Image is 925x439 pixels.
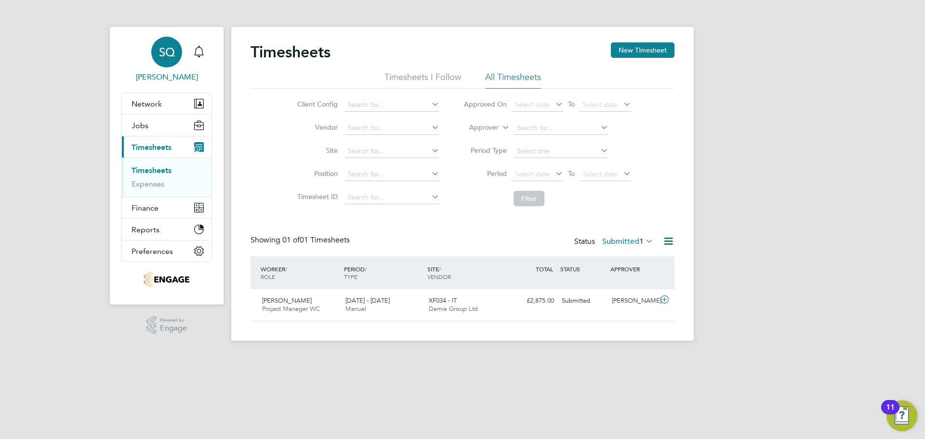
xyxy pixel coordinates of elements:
[639,237,644,246] span: 1
[455,123,499,133] label: Approver
[122,136,211,158] button: Timesheets
[294,146,338,155] label: Site
[508,293,558,309] div: £2,875.00
[602,237,653,246] label: Submitted
[294,169,338,178] label: Position
[886,400,917,431] button: Open Resource Center, 11 new notifications
[345,296,390,305] span: [DATE] - [DATE]
[132,179,164,188] a: Expenses
[463,146,507,155] label: Period Type
[132,247,173,256] span: Preferences
[344,273,357,280] span: TYPE
[344,98,439,112] input: Search for...
[122,93,211,114] button: Network
[132,143,172,152] span: Timesheets
[294,100,338,108] label: Client Config
[427,273,451,280] span: VENDOR
[515,100,550,109] span: Select date
[122,115,211,136] button: Jobs
[132,121,148,130] span: Jobs
[285,265,287,273] span: /
[886,407,895,420] div: 11
[463,100,507,108] label: Approved On
[485,71,541,89] li: All Timesheets
[261,273,275,280] span: ROLE
[344,121,439,135] input: Search for...
[132,99,162,108] span: Network
[574,235,655,249] div: Status
[583,100,618,109] span: Select date
[345,305,366,313] span: Manual
[294,123,338,132] label: Vendor
[565,98,578,110] span: To
[258,260,342,285] div: WORKER
[294,192,338,201] label: Timesheet ID
[251,235,352,245] div: Showing
[608,260,658,278] div: APPROVER
[365,265,367,273] span: /
[583,170,618,178] span: Select date
[565,167,578,180] span: To
[144,272,189,287] img: damiagroup-logo-retina.png
[425,260,508,285] div: SITE
[132,225,159,234] span: Reports
[110,27,224,305] nav: Main navigation
[146,316,187,334] a: Powered byEngage
[439,265,441,273] span: /
[608,293,658,309] div: [PERSON_NAME]
[159,46,175,58] span: SQ
[514,191,544,206] button: Filter
[132,166,172,175] a: Timesheets
[262,305,320,313] span: Project Manager WC
[536,265,553,273] span: TOTAL
[429,305,478,313] span: Damia Group Ltd
[121,37,212,83] a: SQ[PERSON_NAME]
[122,197,211,218] button: Finance
[558,293,608,309] div: Submitted
[122,240,211,262] button: Preferences
[463,169,507,178] label: Period
[515,170,550,178] span: Select date
[344,145,439,158] input: Search for...
[122,219,211,240] button: Reports
[121,71,212,83] span: Sam Quinsee
[160,324,187,333] span: Engage
[429,296,457,305] span: XF034 - IT
[342,260,425,285] div: PERIOD
[282,235,350,245] span: 01 Timesheets
[121,272,212,287] a: Go to home page
[122,158,211,197] div: Timesheets
[132,203,159,213] span: Finance
[282,235,300,245] span: 01 of
[514,145,608,158] input: Select one
[262,296,312,305] span: [PERSON_NAME]
[344,191,439,204] input: Search for...
[558,260,608,278] div: STATUS
[611,42,674,58] button: New Timesheet
[160,316,187,324] span: Powered by
[514,121,608,135] input: Search for...
[251,42,330,62] h2: Timesheets
[384,71,461,89] li: Timesheets I Follow
[344,168,439,181] input: Search for...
